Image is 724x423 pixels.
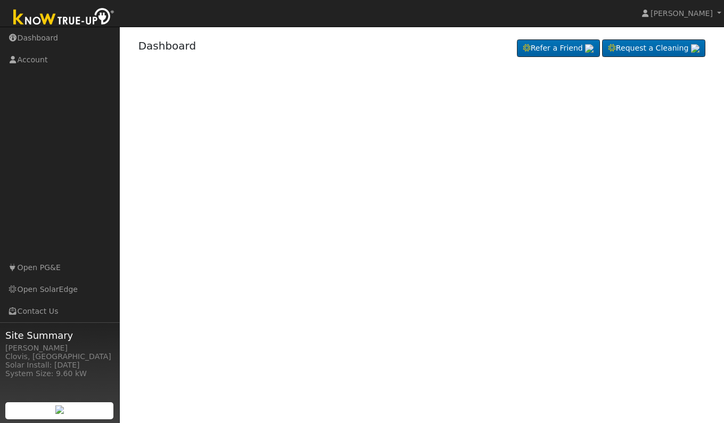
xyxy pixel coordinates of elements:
[5,343,114,354] div: [PERSON_NAME]
[5,351,114,362] div: Clovis, [GEOGRAPHIC_DATA]
[602,39,705,58] a: Request a Cleaning
[5,328,114,343] span: Site Summary
[138,39,196,52] a: Dashboard
[55,405,64,414] img: retrieve
[691,44,700,53] img: retrieve
[651,9,713,18] span: [PERSON_NAME]
[8,6,120,30] img: Know True-Up
[585,44,594,53] img: retrieve
[5,368,114,379] div: System Size: 9.60 kW
[5,360,114,371] div: Solar Install: [DATE]
[517,39,600,58] a: Refer a Friend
